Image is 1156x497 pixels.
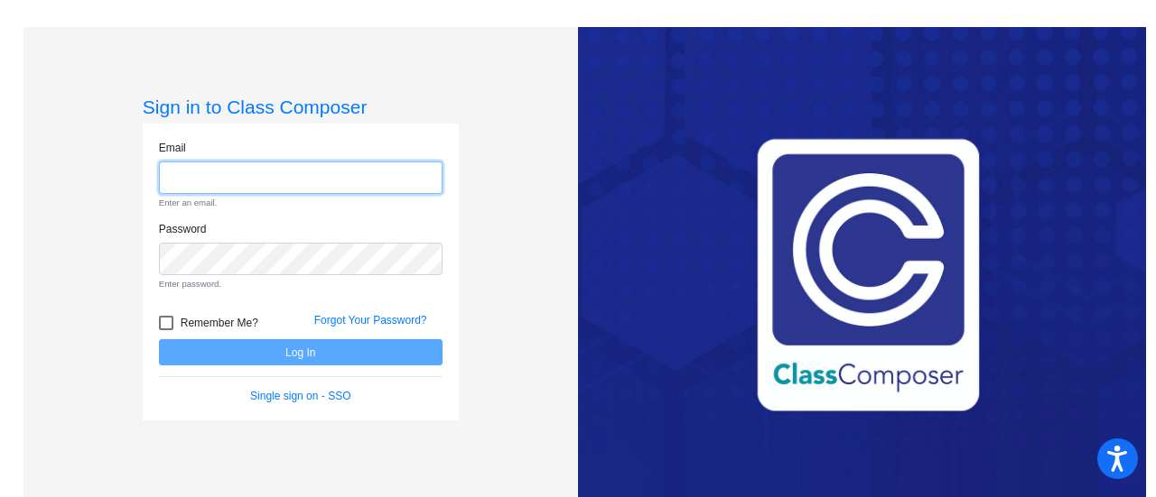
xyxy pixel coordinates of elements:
[159,140,186,156] label: Email
[159,278,443,290] small: Enter password.
[159,339,443,365] button: Log In
[159,197,443,209] small: Enter an email.
[314,314,427,327] a: Forgot Your Password?
[159,221,207,237] label: Password
[250,390,350,402] a: Single sign on - SSO
[181,312,258,334] span: Remember Me?
[143,96,459,118] h3: Sign in to Class Composer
